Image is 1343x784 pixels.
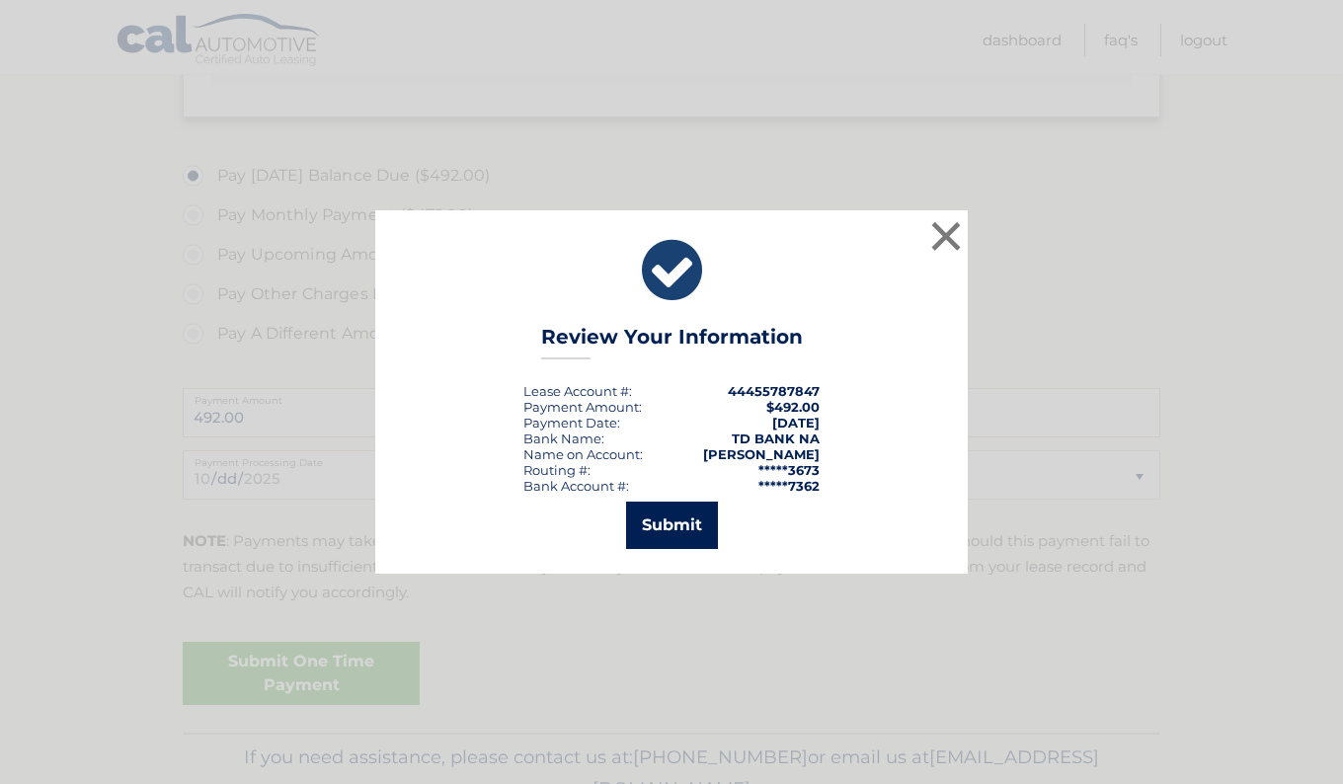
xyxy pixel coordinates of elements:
[523,383,632,399] div: Lease Account #:
[766,399,820,415] span: $492.00
[772,415,820,431] span: [DATE]
[523,415,620,431] div: :
[541,325,803,359] h3: Review Your Information
[703,446,820,462] strong: [PERSON_NAME]
[523,431,604,446] div: Bank Name:
[523,462,591,478] div: Routing #:
[523,399,642,415] div: Payment Amount:
[523,478,629,494] div: Bank Account #:
[728,383,820,399] strong: 44455787847
[523,415,617,431] span: Payment Date
[926,216,966,256] button: ×
[626,502,718,549] button: Submit
[732,431,820,446] strong: TD BANK NA
[523,446,643,462] div: Name on Account:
